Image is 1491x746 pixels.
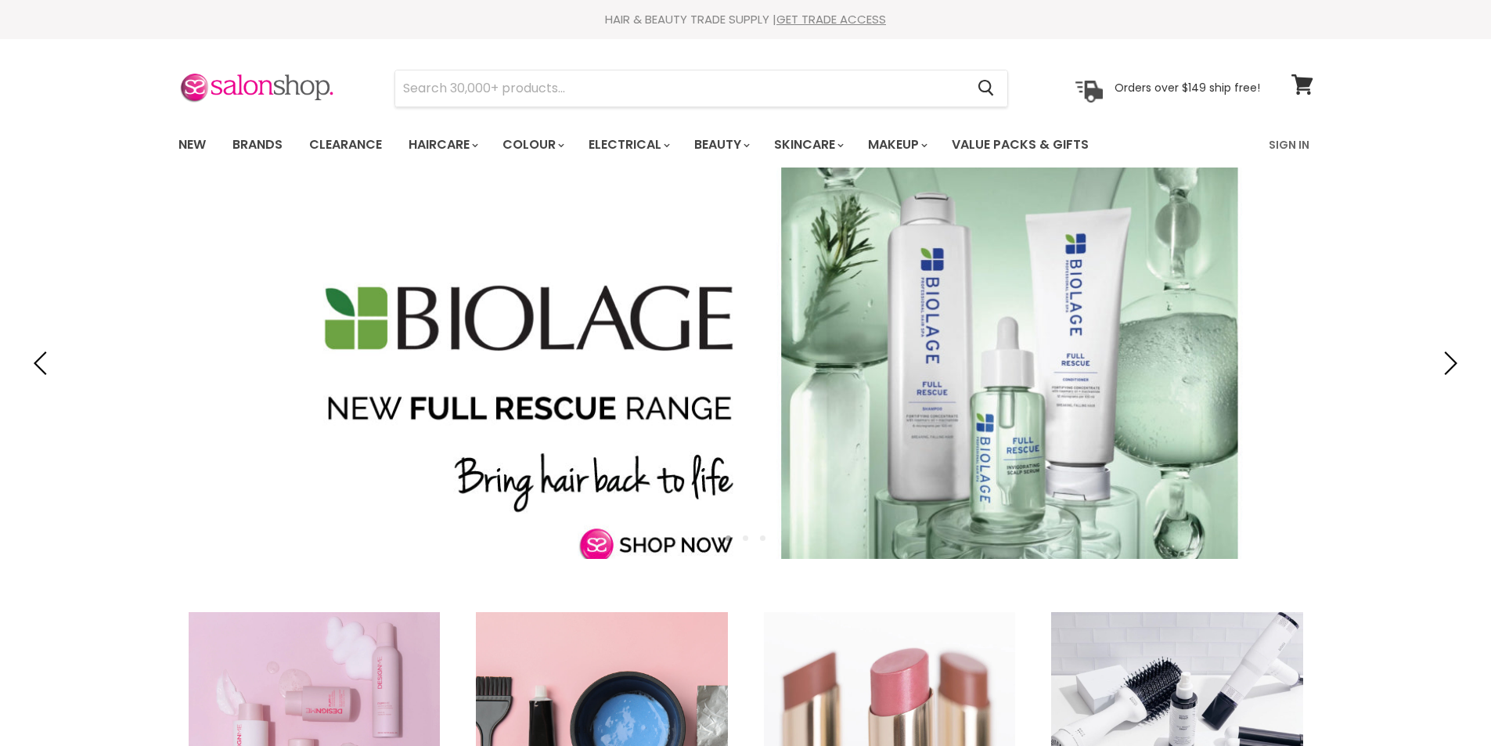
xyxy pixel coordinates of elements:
input: Search [395,70,966,106]
a: Skincare [762,128,853,161]
a: New [167,128,218,161]
div: HAIR & BEAUTY TRADE SUPPLY | [159,12,1333,27]
li: Page dot 1 [726,535,731,541]
a: Brands [221,128,294,161]
button: Search [966,70,1007,106]
ul: Main menu [167,122,1180,168]
a: Value Packs & Gifts [940,128,1100,161]
button: Next [1432,348,1464,379]
a: Colour [491,128,574,161]
a: Makeup [856,128,937,161]
a: Sign In [1259,128,1319,161]
p: Orders over $149 ship free! [1115,81,1260,95]
a: Haircare [397,128,488,161]
a: Clearance [297,128,394,161]
nav: Main [159,122,1333,168]
a: Beauty [682,128,759,161]
a: GET TRADE ACCESS [776,11,886,27]
form: Product [394,70,1008,107]
a: Electrical [577,128,679,161]
li: Page dot 3 [760,535,765,541]
button: Previous [27,348,59,379]
li: Page dot 2 [743,535,748,541]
